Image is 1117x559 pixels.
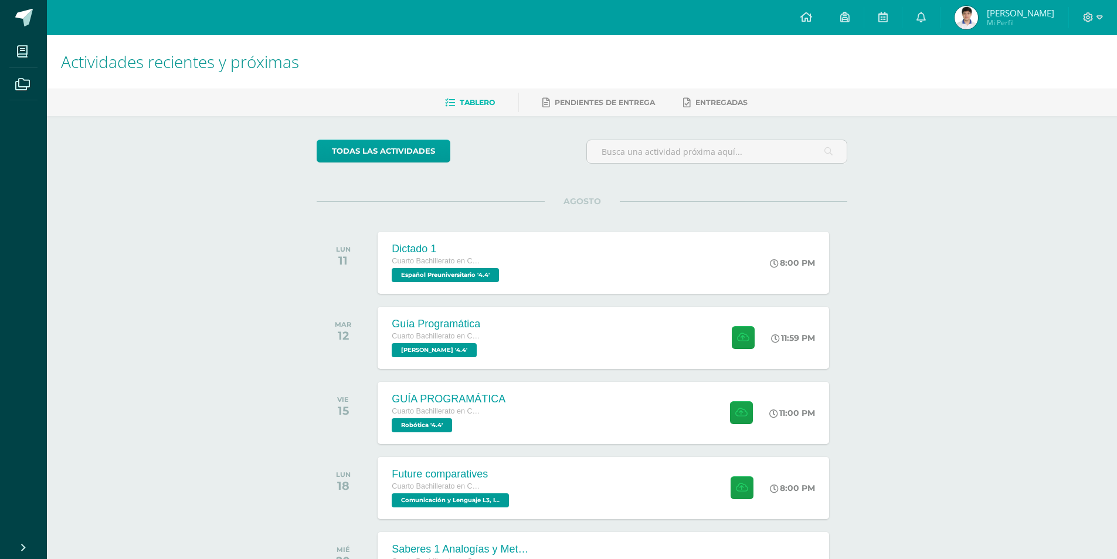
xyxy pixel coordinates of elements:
[695,98,748,107] span: Entregadas
[987,7,1054,19] span: [PERSON_NAME]
[392,493,509,507] span: Comunicación y Lenguaje L3, Inglés 4 'Inglés - Intermedio "A"'
[392,268,499,282] span: Español Preuniversitario '4.4'
[545,196,620,206] span: AGOSTO
[317,140,450,162] a: todas las Actividades
[392,257,480,265] span: Cuarto Bachillerato en Ciencias y Letras
[61,50,299,73] span: Actividades recientes y próximas
[336,253,351,267] div: 11
[771,333,815,343] div: 11:59 PM
[392,332,480,340] span: Cuarto Bachillerato en Ciencias y Letras
[335,328,351,343] div: 12
[337,395,349,404] div: VIE
[392,407,480,415] span: Cuarto Bachillerato en Ciencias y Letras
[335,320,351,328] div: MAR
[460,98,495,107] span: Tablero
[555,98,655,107] span: Pendientes de entrega
[392,468,512,480] div: Future comparatives
[955,6,978,29] img: ef0311257d527dbb97fe8ef4507fd507.png
[336,245,351,253] div: LUN
[336,546,350,554] div: MIÉ
[392,243,502,255] div: Dictado 1
[392,343,477,357] span: PEREL '4.4'
[987,18,1054,28] span: Mi Perfil
[770,483,815,493] div: 8:00 PM
[683,93,748,112] a: Entregadas
[770,258,815,268] div: 8:00 PM
[392,393,505,405] div: GUÍA PROGRAMÁTICA
[337,404,349,418] div: 15
[587,140,847,163] input: Busca una actividad próxima aquí...
[392,418,452,432] span: Robótica '4.4'
[392,482,480,490] span: Cuarto Bachillerato en Ciencias y Letras
[392,543,532,555] div: Saberes 1 Analogías y Metáforas
[336,470,351,479] div: LUN
[392,318,480,330] div: Guía Programática
[445,93,495,112] a: Tablero
[769,408,815,418] div: 11:00 PM
[336,479,351,493] div: 18
[542,93,655,112] a: Pendientes de entrega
